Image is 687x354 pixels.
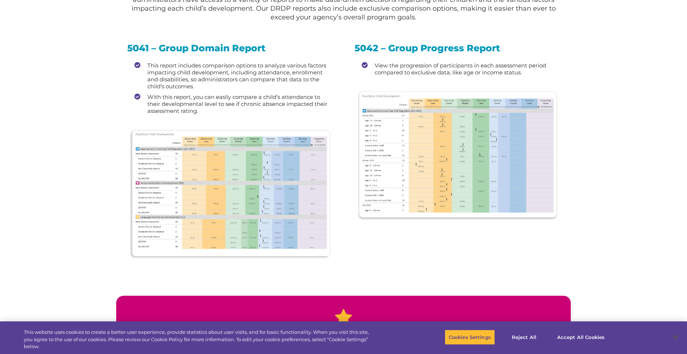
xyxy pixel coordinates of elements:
[354,44,560,53] h3: 5042 – Group Progress Report
[445,329,495,345] button: Cookies Settings
[553,329,609,345] button: Accept All Cookies
[135,62,333,90] li: This report includes comparison options to analyze various factors impacting child development, i...
[129,129,331,259] img: 5041-Group-Domain-cropped-shadow
[356,90,558,221] img: 5042-GroupProgressReport-cropped-shadow
[127,44,333,53] h3: 5041 – Group Domain Report
[24,329,378,350] div: This website uses cookies to create a better user experience, provide statistics about user visit...
[362,62,560,76] li: View the progression of participants in each assessment period compared to exclusive data, like a...
[501,329,547,345] button: Reject All
[135,93,333,114] li: With this report, you can easily compare a child’s attendance to their developmental level to see...
[667,329,683,345] button: Close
